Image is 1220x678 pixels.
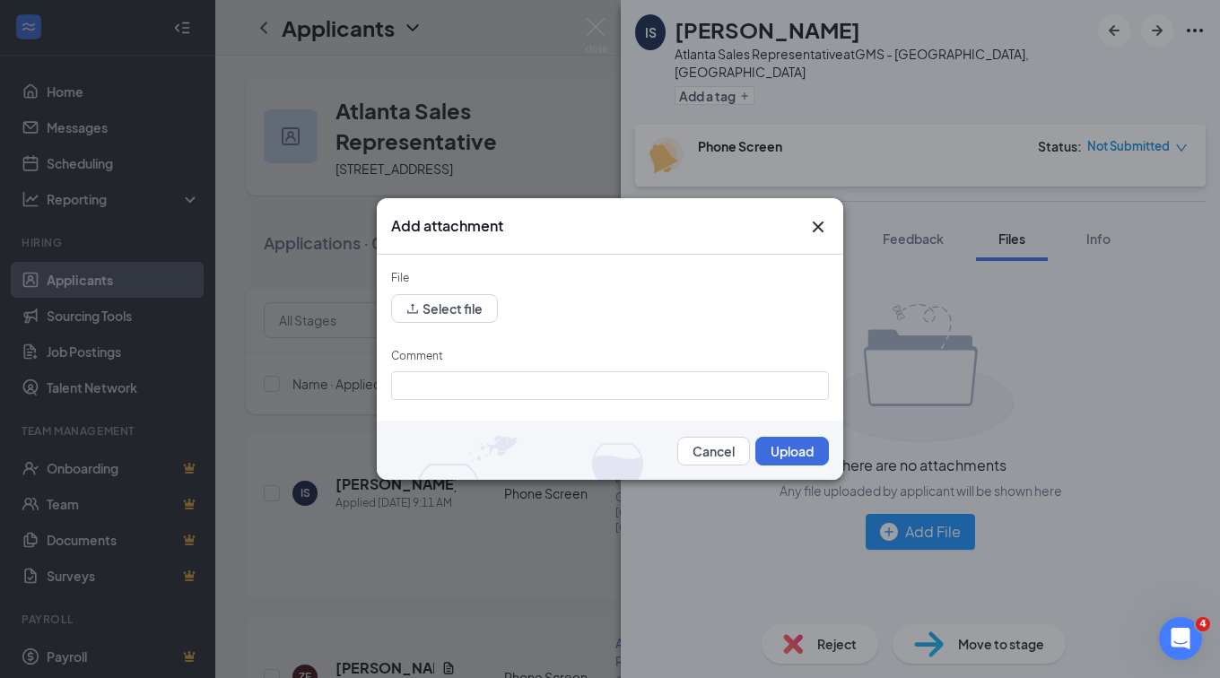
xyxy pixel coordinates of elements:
[1196,617,1210,631] span: 4
[391,349,443,362] label: Comment
[807,216,829,238] svg: Cross
[406,302,419,315] span: upload
[391,304,498,317] span: upload Select file
[807,216,829,238] button: Close
[391,294,498,323] button: upload Select file
[391,371,829,400] input: Comment
[755,437,829,465] button: Upload
[391,271,409,284] label: File
[391,216,503,236] h3: Add attachment
[677,437,750,465] button: Cancel
[1159,617,1202,660] iframe: Intercom live chat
